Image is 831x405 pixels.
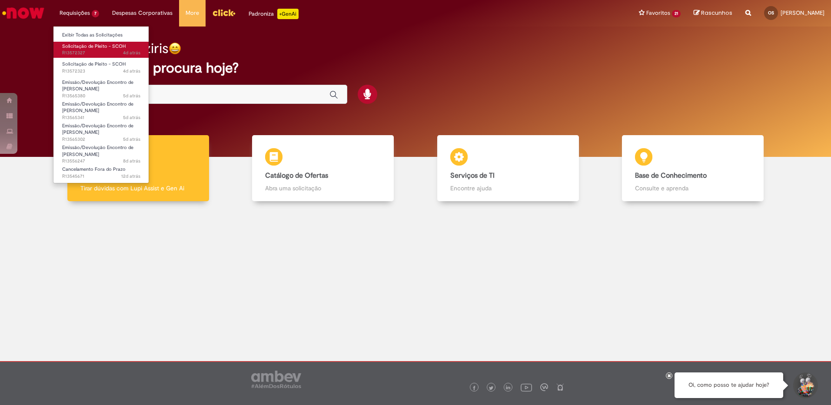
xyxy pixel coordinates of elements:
a: Aberto R13572327 : Solicitação de Pleito - SCOH [53,42,149,58]
span: Rascunhos [701,9,732,17]
p: Tirar dúvidas com Lupi Assist e Gen Ai [80,184,196,193]
span: Despesas Corporativas [112,9,173,17]
span: 8d atrás [123,158,140,164]
p: +GenAi [277,9,299,19]
b: Base de Conhecimento [635,171,707,180]
span: Favoritos [646,9,670,17]
span: 7 [92,10,99,17]
a: Aberto R13572323 : Solicitação de Pleito - SCOH [53,60,149,76]
img: logo_footer_workplace.png [540,383,548,391]
img: ServiceNow [1,4,46,22]
span: Emissão/Devolução Encontro de [PERSON_NAME] [62,101,133,114]
time: 25/09/2025 09:24:49 [123,93,140,99]
span: Solicitação de Pleito - SCOH [62,61,126,67]
span: Emissão/Devolução Encontro de [PERSON_NAME] [62,79,133,93]
span: 4d atrás [123,68,140,74]
time: 18/09/2025 08:30:44 [121,173,140,179]
a: Rascunhos [694,9,732,17]
img: happy-face.png [169,42,181,55]
time: 26/09/2025 19:54:36 [123,68,140,74]
b: Catálogo de Ofertas [265,171,328,180]
span: R13572327 [62,50,140,56]
img: logo_footer_naosei.png [556,383,564,391]
span: Emissão/Devolução Encontro de [PERSON_NAME] [62,144,133,158]
a: Aberto R13545671 : Cancelamento Fora do Prazo [53,165,149,181]
time: 22/09/2025 16:26:06 [123,158,140,164]
h2: O que você procura hoje? [75,60,756,76]
span: 5d atrás [123,136,140,143]
div: Oi, como posso te ajudar hoje? [675,372,783,398]
a: Aberto R13565341 : Emissão/Devolução Encontro de Contas Fornecedor [53,100,149,118]
a: Base de Conhecimento Consulte e aprenda [601,135,786,202]
span: R13545671 [62,173,140,180]
time: 26/09/2025 19:58:57 [123,50,140,56]
span: R13565302 [62,136,140,143]
span: Solicitação de Pleito - SCOH [62,43,126,50]
span: R13565380 [62,93,140,100]
a: Exibir Todas as Solicitações [53,30,149,40]
b: Serviços de TI [450,171,495,180]
a: Aberto R13556247 : Emissão/Devolução Encontro de Contas Fornecedor [53,143,149,162]
span: Cancelamento Fora do Prazo [62,166,126,173]
a: Tirar dúvidas Tirar dúvidas com Lupi Assist e Gen Ai [46,135,231,202]
img: logo_footer_ambev_rotulo_gray.png [251,371,301,388]
span: 5d atrás [123,93,140,99]
button: Iniciar Conversa de Suporte [792,372,818,398]
a: Aberto R13565380 : Emissão/Devolução Encontro de Contas Fornecedor [53,78,149,96]
img: click_logo_yellow_360x200.png [212,6,236,19]
span: R13556247 [62,158,140,165]
a: Aberto R13565302 : Emissão/Devolução Encontro de Contas Fornecedor [53,121,149,140]
span: 21 [672,10,681,17]
span: 5d atrás [123,114,140,121]
span: R13572323 [62,68,140,75]
span: Requisições [60,9,90,17]
div: Padroniza [249,9,299,19]
a: Catálogo de Ofertas Abra uma solicitação [231,135,416,202]
span: OS [768,10,774,16]
img: logo_footer_facebook.png [472,386,476,390]
span: More [186,9,199,17]
img: logo_footer_twitter.png [489,386,493,390]
p: Abra uma solicitação [265,184,381,193]
time: 25/09/2025 09:11:38 [123,136,140,143]
p: Consulte e aprenda [635,184,751,193]
span: 12d atrás [121,173,140,179]
img: logo_footer_youtube.png [521,382,532,393]
time: 25/09/2025 09:18:31 [123,114,140,121]
a: Serviços de TI Encontre ajuda [415,135,601,202]
ul: Requisições [53,26,149,183]
img: logo_footer_linkedin.png [506,385,510,391]
span: Emissão/Devolução Encontro de [PERSON_NAME] [62,123,133,136]
p: Encontre ajuda [450,184,566,193]
span: [PERSON_NAME] [781,9,824,17]
span: 4d atrás [123,50,140,56]
span: R13565341 [62,114,140,121]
